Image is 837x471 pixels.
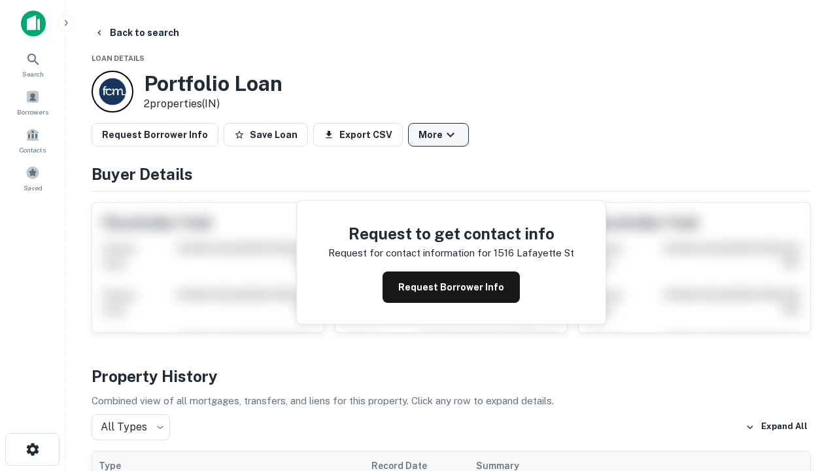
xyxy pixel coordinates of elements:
a: Contacts [4,122,61,158]
p: 1516 lafayette st [494,245,574,261]
a: Borrowers [4,84,61,120]
span: Search [22,69,44,79]
button: Export CSV [313,123,403,147]
button: Save Loan [224,123,308,147]
h4: Buyer Details [92,162,811,186]
h4: Property History [92,364,811,388]
span: Saved [24,183,43,193]
button: Request Borrower Info [383,271,520,303]
iframe: Chat Widget [772,324,837,387]
span: Loan Details [92,54,145,62]
p: 2 properties (IN) [144,96,282,112]
img: capitalize-icon.png [21,10,46,37]
h3: Portfolio Loan [144,71,282,96]
span: Contacts [20,145,46,155]
h4: Request to get contact info [328,222,574,245]
button: Request Borrower Info [92,123,218,147]
span: Borrowers [17,107,48,117]
div: All Types [92,414,170,440]
p: Request for contact information for [328,245,491,261]
p: Combined view of all mortgages, transfers, and liens for this property. Click any row to expand d... [92,393,811,409]
a: Saved [4,160,61,196]
button: Expand All [742,417,811,437]
a: Search [4,46,61,82]
button: Back to search [89,21,184,44]
button: More [408,123,469,147]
